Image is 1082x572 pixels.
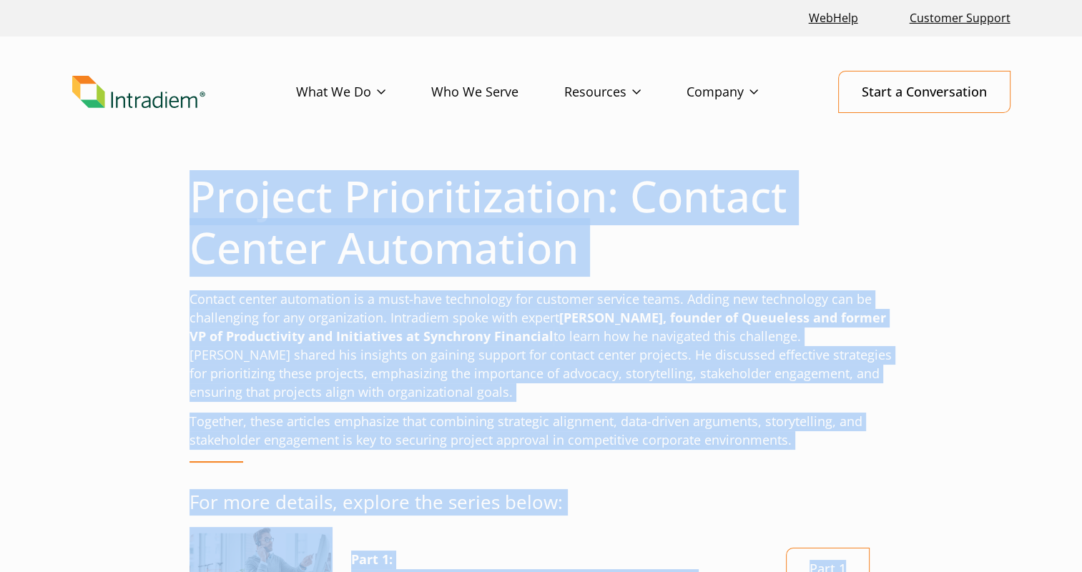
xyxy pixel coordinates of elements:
p: Together, these articles emphasize that combining strategic alignment, data-driven arguments, sto... [190,413,893,450]
a: Start a Conversation [838,71,1010,113]
strong: [PERSON_NAME], founder of Queueless and former VP of Productivity and Initiatives at Synchrony Fi... [190,309,886,345]
p: Contact center automation is a must-have technology for customer service teams. Adding new techno... [190,290,893,401]
a: Link opens in a new window [803,3,864,34]
a: Link to homepage of Intradiem [72,76,296,109]
p: For more details, explore the series below: [190,489,893,516]
a: Company [687,71,804,113]
h1: Project Prioritization: Contact Center Automation [190,170,893,273]
a: Customer Support [904,3,1016,34]
strong: Part 1: [351,551,393,568]
a: Who We Serve [431,71,564,113]
img: Intradiem [72,76,205,109]
a: What We Do [296,71,431,113]
a: Resources [564,71,687,113]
